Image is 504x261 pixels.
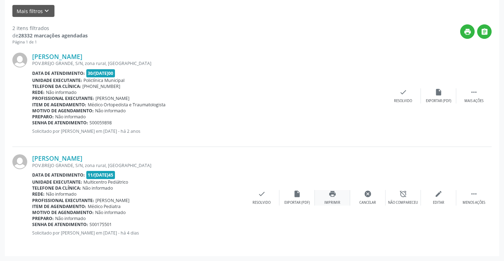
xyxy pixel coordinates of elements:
i:  [470,190,478,198]
span: Não informado [95,209,126,215]
b: Data de atendimento: [32,172,85,178]
div: Exportar (PDF) [426,99,451,103]
b: Rede: [32,89,45,95]
span: Médico Pediatra [88,203,121,209]
div: Cancelar [359,200,376,205]
div: de [12,32,88,39]
div: POV.BREJO GRANDE, S/N, zona rural, [GEOGRAPHIC_DATA] [32,162,244,168]
b: Data de atendimento: [32,70,85,76]
img: img [12,53,27,67]
b: Preparo: [32,215,54,221]
div: Resolvido [394,99,412,103]
b: Unidade executante: [32,77,82,83]
span: Policlínica Municipal [83,77,124,83]
span: [PHONE_NUMBER] [82,83,120,89]
span: 11/[DATE]45 [86,171,115,179]
div: Página 1 de 1 [12,39,88,45]
i: keyboard_arrow_down [43,7,51,15]
b: Profissional executante: [32,95,94,101]
div: Imprimir [324,200,340,205]
img: img [12,154,27,169]
span: Não informado [95,108,126,114]
span: [PERSON_NAME] [95,95,129,101]
div: Mais ações [464,99,483,103]
b: Senha de atendimento: [32,221,88,227]
span: [PERSON_NAME] [95,197,129,203]
i: edit [435,190,442,198]
span: Não informado [82,185,113,191]
button: print [460,24,475,39]
b: Profissional executante: [32,197,94,203]
b: Rede: [32,191,45,197]
i: print [464,28,471,36]
span: Médico Ortopedista e Traumatologista [88,102,166,108]
a: [PERSON_NAME] [32,53,82,60]
i: check [399,88,407,96]
span: S00175501 [89,221,112,227]
div: 2 itens filtrados [12,24,88,32]
b: Telefone da clínica: [32,185,81,191]
b: Motivo de agendamento: [32,108,94,114]
span: 30/[DATE]00 [86,69,115,77]
button: Mais filtroskeyboard_arrow_down [12,5,54,17]
i: alarm_off [399,190,407,198]
b: Item de agendamento: [32,203,86,209]
div: Editar [433,200,444,205]
strong: 28332 marcações agendadas [18,32,88,39]
i:  [481,28,488,36]
i: cancel [364,190,372,198]
span: Não informado [46,89,76,95]
b: Unidade executante: [32,179,82,185]
b: Item de agendamento: [32,102,86,108]
i: insert_drive_file [293,190,301,198]
b: Preparo: [32,114,54,120]
div: POV.BREJO GRANDE, S/N, zona rural, [GEOGRAPHIC_DATA] [32,60,386,66]
p: Solicitado por [PERSON_NAME] em [DATE] - há 4 dias [32,230,244,236]
a: [PERSON_NAME] [32,154,82,162]
div: Menos ações [463,200,485,205]
button:  [477,24,492,39]
span: Não informado [46,191,76,197]
b: Motivo de agendamento: [32,209,94,215]
div: Exportar (PDF) [284,200,310,205]
span: Não informado [55,114,86,120]
b: Senha de atendimento: [32,120,88,126]
span: Não informado [55,215,86,221]
div: Resolvido [253,200,271,205]
p: Solicitado por [PERSON_NAME] em [DATE] - há 2 anos [32,128,386,134]
i: print [329,190,336,198]
i: check [258,190,266,198]
i: insert_drive_file [435,88,442,96]
div: Não compareceu [388,200,418,205]
span: Multicentro Pediátrico [83,179,128,185]
span: S00059898 [89,120,112,126]
b: Telefone da clínica: [32,83,81,89]
i:  [470,88,478,96]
